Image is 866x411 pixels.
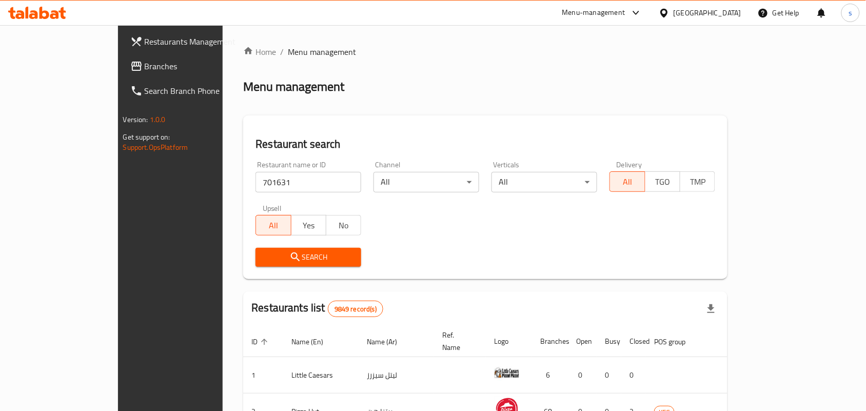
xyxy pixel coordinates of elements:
span: Branches [145,60,254,72]
button: Yes [291,215,326,236]
button: No [326,215,361,236]
td: 6 [532,357,568,394]
div: Total records count [328,301,383,317]
td: 0 [597,357,621,394]
span: 1.0.0 [150,113,166,126]
img: Little Caesars [494,360,520,386]
div: Export file [699,297,723,321]
th: Open [568,326,597,357]
span: Search [264,251,353,264]
td: 0 [568,357,597,394]
h2: Restaurants list [251,300,383,317]
span: Name (Ar) [367,336,410,348]
h2: Menu management [243,79,344,95]
td: ليتل سيزرز [359,357,434,394]
span: Ref. Name [442,329,474,354]
span: 9849 record(s) [328,304,383,314]
nav: breadcrumb [243,46,727,58]
div: Menu-management [562,7,625,19]
div: All [373,172,479,192]
a: Branches [122,54,263,79]
div: [GEOGRAPHIC_DATA] [674,7,741,18]
th: Logo [486,326,532,357]
th: Branches [532,326,568,357]
span: No [330,218,357,233]
span: s [849,7,852,18]
li: / [280,46,284,58]
td: 0 [621,357,646,394]
label: Delivery [617,161,642,168]
td: Little Caesars [283,357,359,394]
span: Yes [296,218,322,233]
span: Version: [123,113,148,126]
a: Search Branch Phone [122,79,263,103]
td: 1 [243,357,283,394]
span: Menu management [288,46,356,58]
button: All [609,171,645,192]
div: All [491,172,597,192]
span: All [614,174,641,189]
span: Search Branch Phone [145,85,254,97]
span: TMP [684,174,711,189]
th: Busy [597,326,621,357]
input: Search for restaurant name or ID.. [255,172,361,192]
span: Restaurants Management [145,35,254,48]
button: Search [255,248,361,267]
span: ID [251,336,271,348]
a: Restaurants Management [122,29,263,54]
button: TGO [645,171,680,192]
h2: Restaurant search [255,136,715,152]
button: All [255,215,291,236]
span: Name (En) [291,336,337,348]
label: Upsell [263,205,282,212]
span: All [260,218,287,233]
button: TMP [680,171,715,192]
a: Support.OpsPlatform [123,141,188,154]
span: TGO [649,174,676,189]
th: Closed [621,326,646,357]
span: Get support on: [123,130,170,144]
span: POS group [654,336,699,348]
